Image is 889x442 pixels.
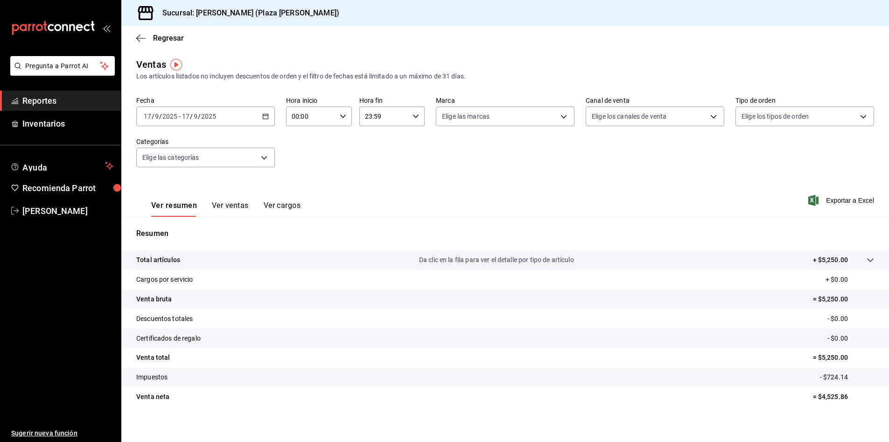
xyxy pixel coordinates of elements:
[151,201,301,217] div: navigation tabs
[136,255,180,265] p: Total artículos
[592,112,666,121] span: Elige los canales de venta
[179,113,181,120] span: -
[7,68,115,78] a: Pregunta a Parrot AI
[136,353,170,363] p: Venta total
[159,113,162,120] span: /
[153,34,184,43] span: Regresar
[827,334,874,343] p: - $0.00
[170,59,182,71] img: Tooltip marker
[742,112,809,121] span: Elige los tipos de orden
[155,7,339,19] h3: Sucursal: [PERSON_NAME] (Plaza [PERSON_NAME])
[820,372,874,382] p: - $724.14
[136,138,275,145] label: Categorías
[25,61,100,71] span: Pregunta a Parrot AI
[136,334,201,343] p: Certificados de regalo
[586,97,724,104] label: Canal de venta
[182,113,190,120] input: --
[11,428,113,438] span: Sugerir nueva función
[136,314,193,324] p: Descuentos totales
[201,113,217,120] input: ----
[136,392,169,402] p: Venta neta
[813,392,874,402] p: = $4,525.86
[136,57,166,71] div: Ventas
[136,228,874,239] p: Resumen
[813,294,874,304] p: = $5,250.00
[154,113,159,120] input: --
[359,97,425,104] label: Hora fin
[22,182,113,194] span: Recomienda Parrot
[826,275,874,285] p: + $0.00
[193,113,198,120] input: --
[143,113,152,120] input: --
[142,153,199,162] span: Elige las categorías
[152,113,154,120] span: /
[264,201,301,217] button: Ver cargos
[810,195,874,206] button: Exportar a Excel
[103,24,110,32] button: open_drawer_menu
[136,97,275,104] label: Fecha
[419,255,574,265] p: Da clic en la fila para ver el detalle por tipo de artículo
[162,113,178,120] input: ----
[136,275,193,285] p: Cargos por servicio
[735,97,874,104] label: Tipo de orden
[212,201,249,217] button: Ver ventas
[22,160,101,171] span: Ayuda
[10,56,115,76] button: Pregunta a Parrot AI
[136,71,874,81] div: Los artículos listados no incluyen descuentos de orden y el filtro de fechas está limitado a un m...
[442,112,490,121] span: Elige las marcas
[136,294,172,304] p: Venta bruta
[827,314,874,324] p: - $0.00
[22,94,113,107] span: Reportes
[151,201,197,217] button: Ver resumen
[813,353,874,363] p: = $5,250.00
[136,34,184,43] button: Regresar
[813,255,848,265] p: + $5,250.00
[22,205,113,217] span: [PERSON_NAME]
[190,113,193,120] span: /
[22,117,113,130] span: Inventarios
[136,372,168,382] p: Impuestos
[436,97,574,104] label: Marca
[198,113,201,120] span: /
[286,97,352,104] label: Hora inicio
